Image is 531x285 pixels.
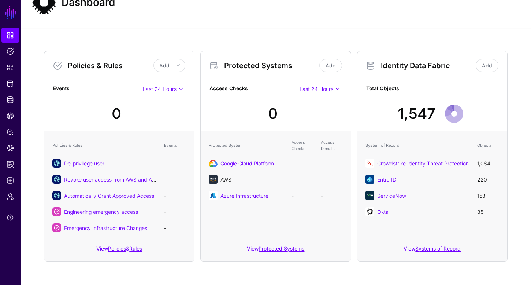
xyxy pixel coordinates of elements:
[7,48,14,55] span: Policies
[7,193,14,200] span: Admin
[259,245,304,252] a: Protected Systems
[288,136,317,155] th: Access Checks
[474,136,503,155] th: Objects
[7,145,14,152] span: Data Lens
[319,59,342,72] a: Add
[7,80,14,87] span: Protected Systems
[108,245,126,252] a: Policies
[1,173,19,188] a: Logs
[7,64,14,71] span: Snippets
[1,76,19,91] a: Protected Systems
[1,157,19,172] a: Reports
[209,191,218,200] img: svg+xml;base64,PHN2ZyB3aWR0aD0iNjQiIGhlaWdodD0iNjQiIHZpZXdCb3g9IjAgMCA2NCA2NCIgZmlsbD0ibm9uZSIgeG...
[129,245,142,252] a: Rules
[7,112,14,120] span: CAEP Hub
[381,61,474,70] h3: Identity Data Fabric
[209,175,218,184] img: svg+xml;base64,PHN2ZyB3aWR0aD0iNjQiIGhlaWdodD0iNjQiIHZpZXdCb3g9IjAgMCA2NCA2NCIgZmlsbD0ibm9uZSIgeG...
[201,240,350,261] div: View
[415,245,461,252] a: Systems of Record
[64,193,154,199] a: Automatically Grant Approved Access
[288,155,317,171] td: -
[362,136,474,155] th: System of Record
[317,136,346,155] th: Access Denials
[224,61,318,70] h3: Protected Systems
[209,159,218,168] img: svg+xml;base64,PHN2ZyB3aWR0aD0iMTg0IiBoZWlnaHQ9IjE0OCIgdmlld0JveD0iMCAwIDE4NCAxNDgiIGZpbGw9Im5vbm...
[64,209,138,215] a: Engineering emergency access
[1,109,19,123] a: CAEP Hub
[7,161,14,168] span: Reports
[7,177,14,184] span: Logs
[474,204,503,220] td: 85
[1,92,19,107] a: Identity Data Fabric
[1,44,19,59] a: Policies
[220,160,274,167] a: Google Cloud Platform
[53,84,143,94] strong: Events
[209,84,299,94] strong: Access Checks
[474,187,503,204] td: 158
[64,176,163,183] a: Revoke user access from AWS and Azure
[474,155,503,171] td: 1,084
[365,159,374,168] img: svg+xml;base64,PHN2ZyB3aWR0aD0iNjQiIGhlaWdodD0iNjQiIHZpZXdCb3g9IjAgMCA2NCA2NCIgZmlsbD0ibm9uZSIgeG...
[357,240,507,261] div: View
[377,209,389,215] a: Okta
[143,86,177,92] span: Last 24 Hours
[220,193,268,199] a: Azure Infrastructure
[112,103,121,125] div: 0
[377,193,406,199] a: ServiceNow
[160,204,190,220] td: -
[205,136,287,155] th: Protected System
[64,225,147,231] a: Emergency Infrastructure Changes
[365,207,374,216] img: svg+xml;base64,PHN2ZyB3aWR0aD0iNjQiIGhlaWdodD0iNjQiIHZpZXdCb3g9IjAgMCA2NCA2NCIgZmlsbD0ibm9uZSIgeG...
[268,103,278,125] div: 0
[377,160,469,167] a: Crowdstrike Identity Threat Protection
[288,187,317,204] td: -
[1,28,19,43] a: Dashboard
[398,103,435,125] div: 1,547
[7,214,14,221] span: Support
[366,84,498,94] strong: Total Objects
[377,176,396,183] a: Entra ID
[317,155,346,171] td: -
[160,220,190,236] td: -
[365,175,374,184] img: svg+xml;base64,PHN2ZyB3aWR0aD0iNjQiIGhlaWdodD0iNjQiIHZpZXdCb3g9IjAgMCA2NCA2NCIgZmlsbD0ibm9uZSIgeG...
[317,187,346,204] td: -
[7,128,14,136] span: Policy Lens
[7,32,14,39] span: Dashboard
[160,171,190,187] td: -
[1,141,19,156] a: Data Lens
[64,160,104,167] a: De-privilege user
[4,4,17,21] a: SGNL
[160,155,190,171] td: -
[44,240,194,261] div: View &
[220,176,231,183] a: AWS
[160,136,190,155] th: Events
[288,171,317,187] td: -
[1,125,19,139] a: Policy Lens
[49,136,160,155] th: Policies & Rules
[317,171,346,187] td: -
[7,96,14,103] span: Identity Data Fabric
[1,60,19,75] a: Snippets
[68,61,153,70] h3: Policies & Rules
[476,59,498,72] a: Add
[474,171,503,187] td: 220
[160,187,190,204] td: -
[159,62,170,69] span: Add
[1,189,19,204] a: Admin
[300,86,333,92] span: Last 24 Hours
[365,191,374,200] img: svg+xml;base64,PHN2ZyB3aWR0aD0iNjQiIGhlaWdodD0iNjQiIHZpZXdCb3g9IjAgMCA2NCA2NCIgZmlsbD0ibm9uZSIgeG...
